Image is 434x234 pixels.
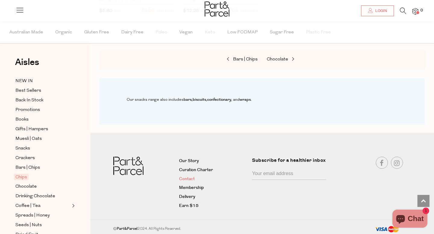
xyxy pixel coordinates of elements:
a: Back In Stock [15,97,70,104]
a: Promotions [15,106,70,114]
p: Our snacks range also includes , , , and . [127,96,398,103]
span: Best Sellers [15,87,41,94]
span: Seeds | Nuts [15,222,42,229]
a: Delivery [179,193,248,201]
a: Membership [179,184,248,192]
a: Curation Charter [179,167,248,174]
a: Snacks [15,145,70,152]
a: biscuits [193,97,206,102]
span: Low FODMAP [227,22,258,43]
a: Contact [179,176,248,183]
span: Coffee | Tea [15,202,40,210]
a: 0 [412,8,418,14]
span: Plastic Free [306,22,331,43]
span: Chocolate [267,57,288,62]
a: Chips [15,174,70,181]
inbox-online-store-chat: Shopify online store chat [391,210,429,229]
a: Best Sellers [15,87,70,94]
a: Aisles [15,58,39,73]
img: Part&Parcel [205,2,229,17]
img: payment-methods.png [375,226,399,233]
a: Crackers [15,154,70,162]
span: Sugar Free [270,22,294,43]
span: Back In Stock [15,97,43,104]
input: Your email address [252,168,326,180]
span: Paleo [156,22,167,43]
span: Bars | Chips [233,57,258,62]
div: © 2024. All Rights Reserved. [101,226,335,232]
a: Bars | Chips [15,164,70,171]
span: Gluten Free [84,22,109,43]
a: Login [361,5,394,16]
span: Drinking Chocolate [15,193,55,200]
span: Aisles [15,56,39,69]
b: Part&Parcel [117,226,137,231]
a: Books [15,116,70,123]
span: Gifts | Hampers [15,126,48,133]
a: confectionary [207,97,231,102]
span: Spreads | Honey [15,212,50,219]
span: Vegan [179,22,193,43]
a: wraps [240,97,251,102]
button: Expand/Collapse Coffee | Tea [71,202,75,209]
a: Earn $15 [179,202,248,210]
a: Chocolate [267,56,327,63]
a: Bars | Chips [197,56,258,63]
span: Muesli | Oats [15,135,42,143]
span: Bars | Chips [15,164,40,171]
a: Drinking Chocolate [15,192,70,200]
a: Coffee | Tea [15,202,70,210]
a: Muesli | Oats [15,135,70,143]
span: NEW IN [15,78,33,85]
span: Login [374,8,387,14]
a: Our Story [179,158,248,165]
label: Subscribe for a healthier inbox [252,157,330,168]
span: Chips [14,174,29,180]
a: Gifts | Hampers [15,125,70,133]
span: Australian Made [9,22,43,43]
span: Chocolate [15,183,37,190]
span: Books [15,116,29,123]
img: Part&Parcel [113,157,143,175]
span: Snacks [15,145,30,152]
a: NEW IN [15,77,70,85]
span: Keto [205,22,215,43]
a: Chocolate [15,183,70,190]
span: 0 [419,8,424,13]
a: Spreads | Honey [15,212,70,219]
span: Organic [55,22,72,43]
a: Seeds | Nuts [15,221,70,229]
span: Crackers [15,155,35,162]
span: Promotions [15,106,40,114]
span: Dairy Free [121,22,143,43]
a: bars [184,97,192,102]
